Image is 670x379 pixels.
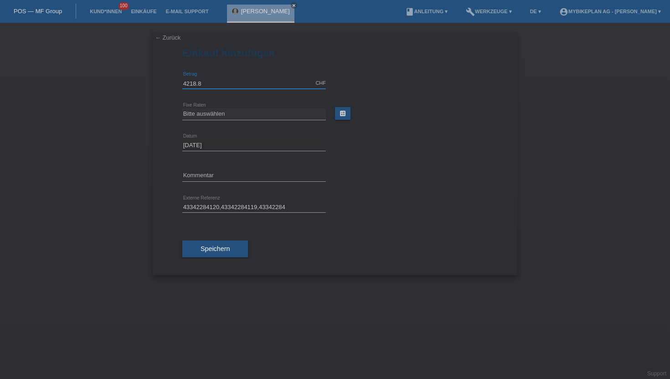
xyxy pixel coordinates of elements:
a: ← Zurück [155,34,180,41]
a: [PERSON_NAME] [241,8,290,15]
i: book [405,7,414,16]
a: calculate [335,107,350,120]
h1: Einkauf hinzufügen [182,47,488,59]
span: 100 [119,2,129,10]
a: Kund*innen [85,9,126,14]
button: Speichern [182,241,248,258]
a: E-Mail Support [161,9,213,14]
i: account_circle [559,7,568,16]
a: bookAnleitung ▾ [401,9,452,14]
div: CHF [315,80,326,86]
i: close [292,3,296,8]
i: calculate [339,110,346,117]
a: POS — MF Group [14,8,62,15]
a: Einkäufe [126,9,161,14]
a: buildWerkzeuge ▾ [461,9,516,14]
a: DE ▾ [526,9,546,14]
i: build [466,7,475,16]
a: close [291,2,297,9]
a: Support [647,370,666,377]
span: Speichern [201,245,230,252]
a: account_circleMybikeplan AG - [PERSON_NAME] ▾ [555,9,665,14]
